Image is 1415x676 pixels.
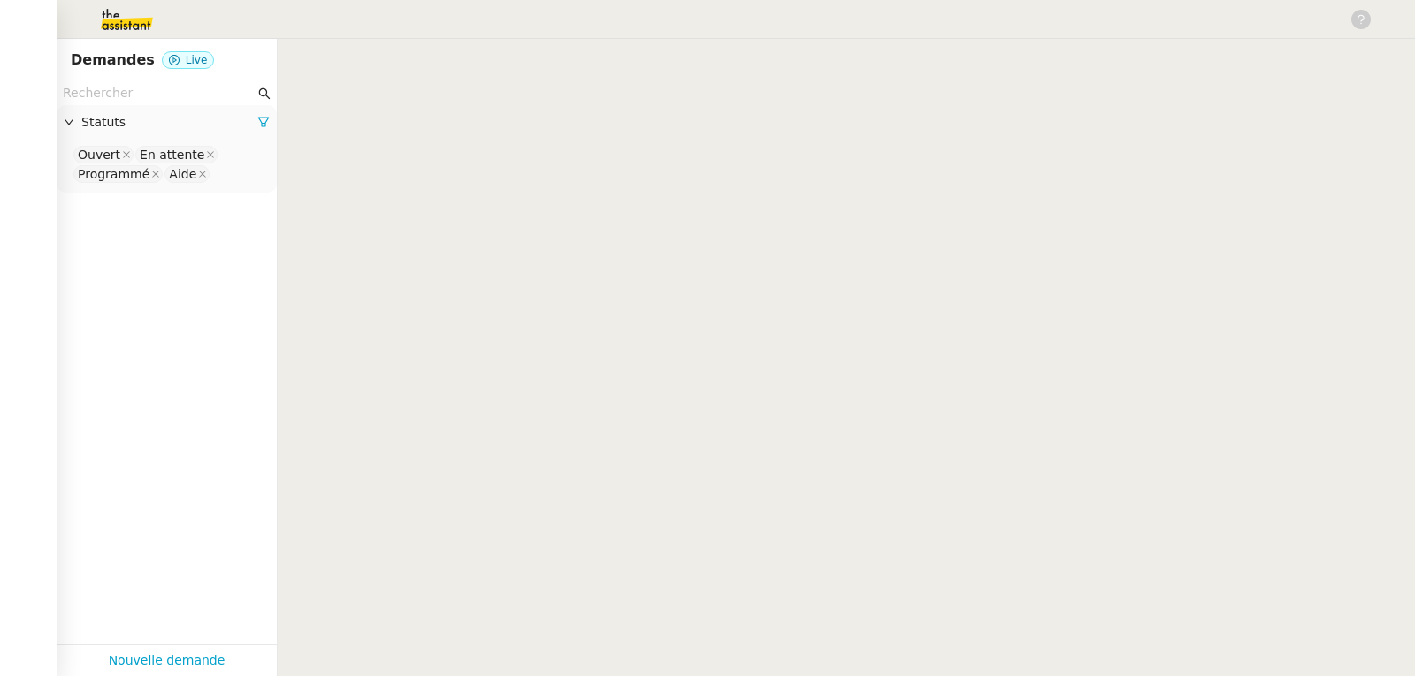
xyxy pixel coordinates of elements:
[109,650,226,671] a: Nouvelle demande
[186,54,208,66] span: Live
[81,112,257,133] span: Statuts
[78,147,120,163] div: Ouvert
[164,165,210,183] nz-select-item: Aide
[57,105,277,140] div: Statuts
[71,48,155,72] nz-page-header-title: Demandes
[73,165,163,183] nz-select-item: Programmé
[140,147,204,163] div: En attente
[135,146,218,163] nz-select-item: En attente
[73,146,134,163] nz-select-item: Ouvert
[78,166,149,182] div: Programmé
[63,83,255,103] input: Rechercher
[169,166,196,182] div: Aide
